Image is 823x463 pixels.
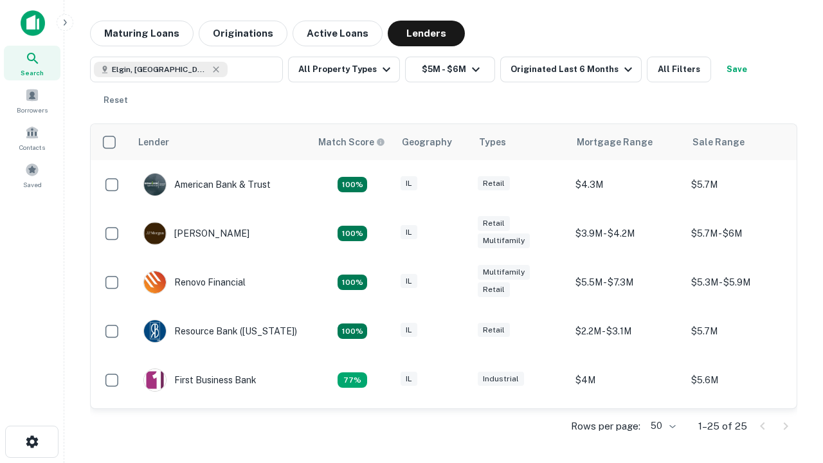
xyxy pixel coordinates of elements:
div: Sale Range [692,134,745,150]
div: Matching Properties: 3, hasApolloMatch: undefined [338,372,367,388]
button: Maturing Loans [90,21,194,46]
div: Renovo Financial [143,271,246,294]
img: picture [144,320,166,342]
td: $5.7M - $6M [685,209,800,258]
div: Retail [478,282,510,297]
span: Borrowers [17,105,48,115]
img: picture [144,271,166,293]
div: Multifamily [478,233,530,248]
div: [PERSON_NAME] [143,222,249,245]
button: Originations [199,21,287,46]
div: Retail [478,216,510,231]
div: 50 [646,417,678,435]
a: Search [4,46,60,80]
div: Geography [402,134,452,150]
button: Lenders [388,21,465,46]
div: Matching Properties: 4, hasApolloMatch: undefined [338,323,367,339]
div: Mortgage Range [577,134,653,150]
th: Geography [394,124,471,160]
img: capitalize-icon.png [21,10,45,36]
th: Types [471,124,569,160]
div: Resource Bank ([US_STATE]) [143,320,297,343]
div: Industrial [478,372,524,386]
h6: Match Score [318,135,383,149]
td: $3.9M - $4.2M [569,209,685,258]
td: $5.1M [685,404,800,453]
div: Originated Last 6 Months [511,62,636,77]
div: IL [401,274,417,289]
div: Retail [478,176,510,191]
span: Saved [23,179,42,190]
div: First Business Bank [143,368,257,392]
td: $5.3M - $5.9M [685,258,800,307]
a: Contacts [4,120,60,155]
button: All Property Types [288,57,400,82]
button: Originated Last 6 Months [500,57,642,82]
td: $3.1M [569,404,685,453]
div: Matching Properties: 4, hasApolloMatch: undefined [338,226,367,241]
th: Lender [131,124,311,160]
img: picture [144,222,166,244]
td: $5.7M [685,307,800,356]
button: All Filters [647,57,711,82]
div: IL [401,225,417,240]
button: Active Loans [293,21,383,46]
a: Saved [4,158,60,192]
div: Retail [478,323,510,338]
div: Types [479,134,506,150]
p: 1–25 of 25 [698,419,747,434]
button: Save your search to get updates of matches that match your search criteria. [716,57,757,82]
img: picture [144,174,166,195]
a: Borrowers [4,83,60,118]
div: IL [401,176,417,191]
div: American Bank & Trust [143,173,271,196]
p: Rows per page: [571,419,640,434]
th: Mortgage Range [569,124,685,160]
span: Contacts [19,142,45,152]
td: $5.6M [685,356,800,404]
span: Elgin, [GEOGRAPHIC_DATA], [GEOGRAPHIC_DATA] [112,64,208,75]
div: Multifamily [478,265,530,280]
td: $5.5M - $7.3M [569,258,685,307]
td: $2.2M - $3.1M [569,307,685,356]
img: picture [144,369,166,391]
button: Reset [95,87,136,113]
td: $4M [569,356,685,404]
td: $5.7M [685,160,800,209]
div: Lender [138,134,169,150]
span: Search [21,68,44,78]
div: IL [401,323,417,338]
td: $4.3M [569,160,685,209]
iframe: Chat Widget [759,360,823,422]
th: Capitalize uses an advanced AI algorithm to match your search with the best lender. The match sco... [311,124,394,160]
div: IL [401,372,417,386]
div: Matching Properties: 4, hasApolloMatch: undefined [338,275,367,290]
div: Matching Properties: 7, hasApolloMatch: undefined [338,177,367,192]
th: Sale Range [685,124,800,160]
button: $5M - $6M [405,57,495,82]
div: Capitalize uses an advanced AI algorithm to match your search with the best lender. The match sco... [318,135,385,149]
